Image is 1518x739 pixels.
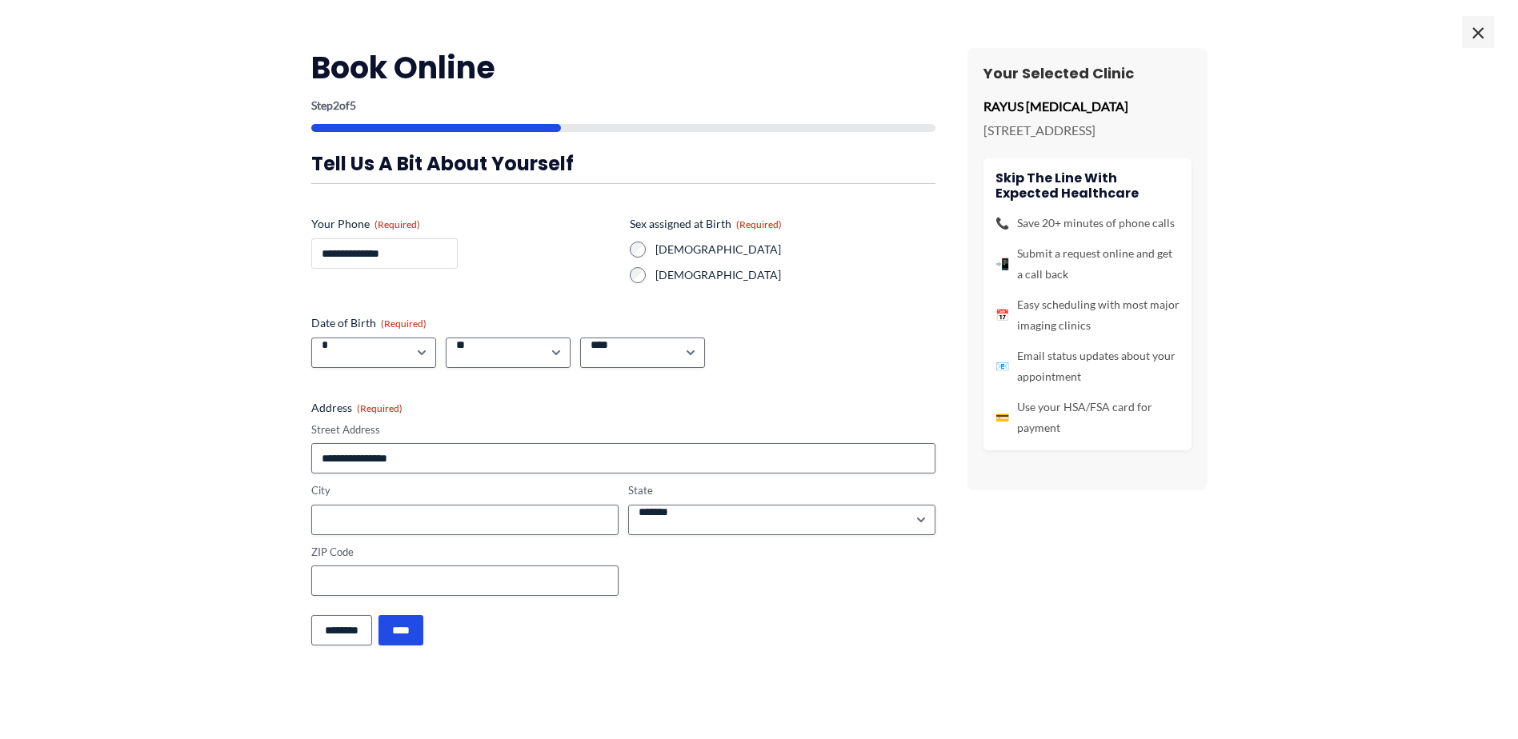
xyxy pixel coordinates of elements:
legend: Address [311,400,403,416]
h3: Tell us a bit about yourself [311,151,935,176]
span: 📧 [995,356,1009,377]
legend: Date of Birth [311,315,427,331]
span: (Required) [736,218,782,230]
label: [DEMOGRAPHIC_DATA] [655,242,935,258]
li: Easy scheduling with most major imaging clinics [995,294,1180,336]
span: 5 [350,98,356,112]
li: Save 20+ minutes of phone calls [995,213,1180,234]
label: State [628,483,935,498]
label: City [311,483,619,498]
li: Email status updates about your appointment [995,346,1180,387]
p: RAYUS [MEDICAL_DATA] [983,94,1192,118]
span: (Required) [357,402,403,414]
span: (Required) [381,318,427,330]
span: 2 [333,98,339,112]
span: 📞 [995,213,1009,234]
label: ZIP Code [311,545,619,560]
span: × [1462,16,1494,48]
span: 📲 [995,254,1009,274]
li: Submit a request online and get a call back [995,243,1180,285]
legend: Sex assigned at Birth [630,216,782,232]
label: Street Address [311,422,935,437]
h2: Book Online [311,48,935,87]
span: 💳 [995,407,1009,428]
label: Your Phone [311,216,617,232]
span: (Required) [374,218,420,230]
li: Use your HSA/FSA card for payment [995,397,1180,438]
span: 📅 [995,305,1009,326]
h3: Your Selected Clinic [983,64,1192,82]
p: Step of [311,100,935,111]
p: [STREET_ADDRESS] [983,118,1192,142]
h4: Skip the line with Expected Healthcare [995,170,1180,201]
label: [DEMOGRAPHIC_DATA] [655,267,935,283]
